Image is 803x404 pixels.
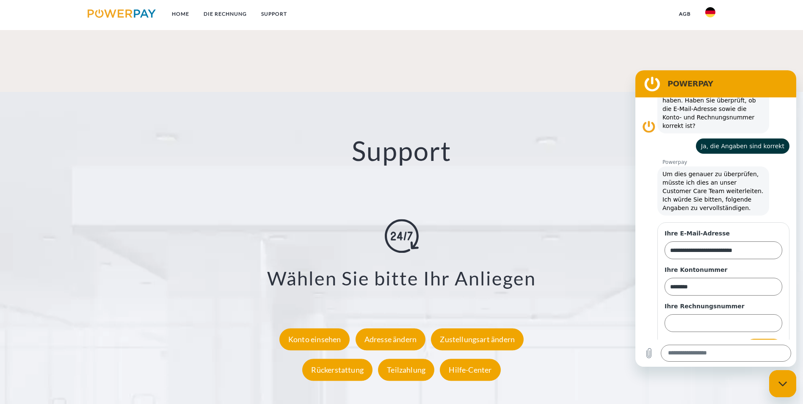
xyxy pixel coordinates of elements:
[300,365,375,374] a: Rückerstattung
[378,359,434,381] div: Teilzahlung
[440,359,500,381] div: Hilfe-Center
[353,335,428,344] a: Adresse ändern
[438,365,502,374] a: Hilfe-Center
[376,365,436,374] a: Teilzahlung
[705,7,715,17] img: de
[672,6,698,22] a: agb
[429,335,526,344] a: Zustellungsart ändern
[279,328,350,350] div: Konto einsehen
[88,9,156,18] img: logo-powerpay.svg
[277,335,352,344] a: Konto einsehen
[385,219,419,253] img: online-shopping.svg
[769,370,796,397] iframe: Schaltfläche zum Öffnen des Messaging-Fensters; Konversation läuft
[196,6,254,22] a: DIE RECHNUNG
[165,6,196,22] a: Home
[302,359,373,381] div: Rückerstattung
[356,328,426,350] div: Adresse ändern
[635,70,796,367] iframe: Messaging-Fenster
[40,134,763,168] h2: Support
[51,267,752,291] h3: Wählen Sie bitte Ihr Anliegen
[254,6,294,22] a: SUPPORT
[431,328,524,350] div: Zustellungsart ändern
